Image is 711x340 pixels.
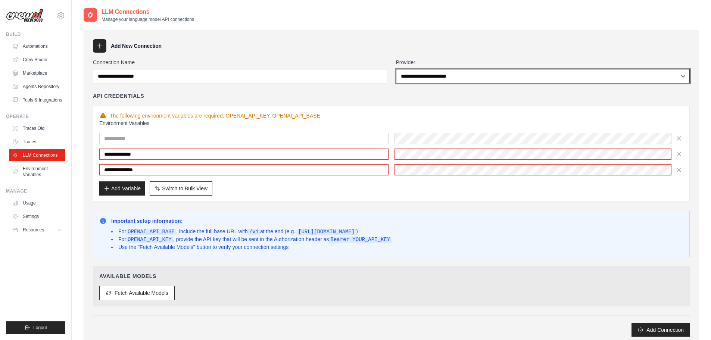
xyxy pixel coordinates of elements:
h3: Add New Connection [111,42,162,50]
div: Manage [6,188,65,194]
a: Traces Old [9,122,65,134]
label: Provider [396,59,690,66]
a: Settings [9,210,65,222]
a: Marketplace [9,67,65,79]
a: Automations [9,40,65,52]
strong: Important setup information: [111,218,183,224]
button: Logout [6,321,65,334]
li: For , include the full base URL with at the end (e.g., ) [111,228,392,235]
span: Logout [33,325,47,331]
a: LLM Connections [9,149,65,161]
li: For , provide the API key that will be sent in the Authorization header as [111,235,392,243]
label: Connection Name [93,59,387,66]
code: [URL][DOMAIN_NAME] [297,229,356,235]
button: Resources [9,224,65,236]
p: Manage your language model API connections [102,16,194,22]
code: OPENAI_API_KEY [126,237,173,243]
a: Crew Studio [9,54,65,66]
a: Usage [9,197,65,209]
a: Tools & Integrations [9,94,65,106]
a: Traces [9,136,65,148]
img: Logo [6,9,43,23]
code: OPENAI_API_BASE [126,229,176,235]
a: Environment Variables [9,163,65,181]
button: Add Connection [632,323,690,337]
h4: Available Models [99,272,683,280]
button: Fetch Available Models [99,286,175,300]
li: Use the "Fetch Available Models" button to verify your connection settings [111,243,392,251]
button: Add Variable [99,181,145,196]
code: /v1 [248,229,260,235]
h2: LLM Connections [102,7,194,16]
div: Operate [6,113,65,119]
button: Switch to Bulk View [150,181,212,196]
div: The following environment variables are required: OPENAI_API_KEY, OPENAI_API_BASE [99,112,683,119]
code: Bearer YOUR_API_KEY [329,237,392,243]
div: Build [6,31,65,37]
a: Agents Repository [9,81,65,93]
span: Switch to Bulk View [162,185,208,192]
h3: Environment Variables [99,119,683,127]
span: Resources [23,227,44,233]
h4: API Credentials [93,92,144,100]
